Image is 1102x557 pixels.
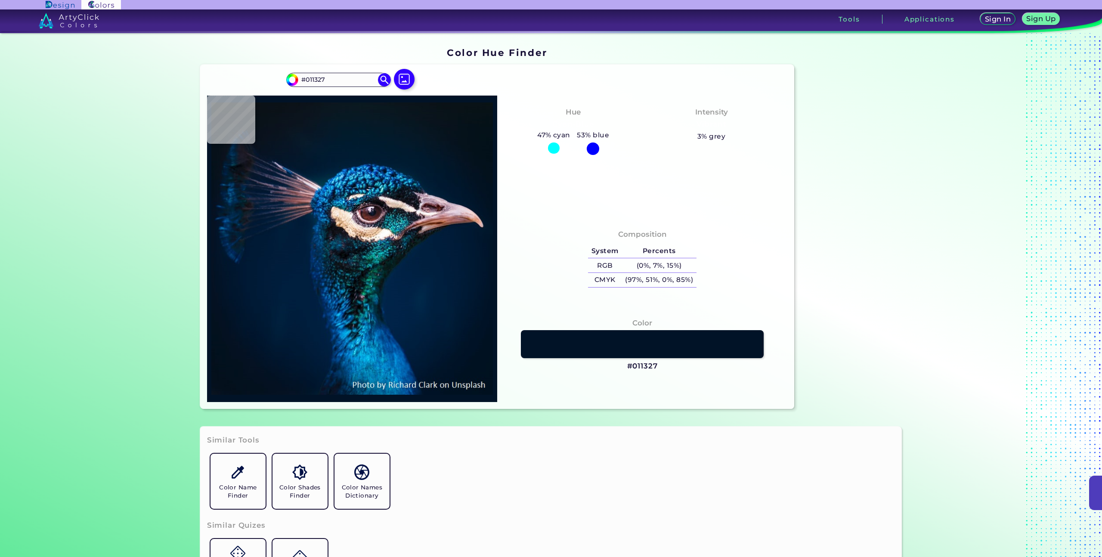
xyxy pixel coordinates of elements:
h5: RGB [588,258,622,272]
h3: Tools [839,16,860,22]
h3: Vibrant [693,119,730,130]
img: logo_artyclick_colors_white.svg [39,13,99,28]
h4: Composition [618,228,667,241]
h4: Hue [566,106,581,118]
h1: Color Hue Finder [447,46,547,59]
img: icon picture [394,69,415,90]
a: Color Shades Finder [269,450,331,512]
h5: Sign Up [1028,15,1055,22]
h5: Color Names Dictionary [338,483,386,500]
h3: Similar Tools [207,435,260,446]
img: img_pavlin.jpg [211,100,493,398]
h4: Intensity [695,106,728,118]
h5: (97%, 51%, 0%, 85%) [622,273,696,287]
h5: 53% blue [574,130,613,141]
a: Sign In [982,14,1013,25]
h3: Cyan-Blue [549,119,597,130]
h4: Color [632,317,652,329]
img: icon_color_name_finder.svg [230,464,245,480]
h5: Color Name Finder [214,483,262,500]
img: icon_color_names_dictionary.svg [354,464,369,480]
h3: Applications [904,16,955,22]
h5: System [588,244,622,258]
h5: Sign In [986,16,1009,22]
h5: Color Shades Finder [276,483,324,500]
input: type color.. [298,74,378,86]
a: Color Names Dictionary [331,450,393,512]
h3: Similar Quizes [207,520,266,531]
h5: 3% grey [697,131,725,142]
img: icon_color_shades.svg [292,464,307,480]
h5: (0%, 7%, 15%) [622,258,696,272]
a: Color Name Finder [207,450,269,512]
h5: 47% cyan [534,130,573,141]
h3: #011327 [627,361,658,371]
h5: Percents [622,244,696,258]
h5: CMYK [588,273,622,287]
img: icon search [378,73,391,86]
a: Sign Up [1024,14,1058,25]
img: ArtyClick Design logo [46,1,74,9]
